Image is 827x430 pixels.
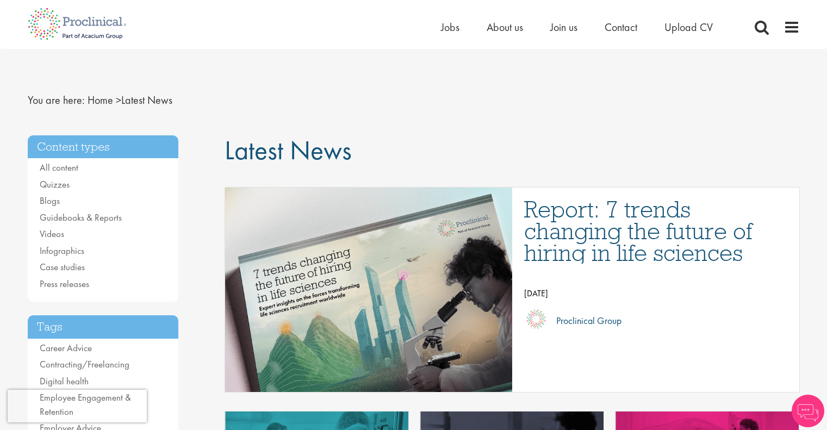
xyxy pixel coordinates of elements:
a: Proclinical Group Proclinical Group [524,307,788,334]
a: Report: 7 trends changing the future of hiring in life sciences [524,198,788,264]
a: breadcrumb link to Home [88,93,113,107]
img: Proclinical Group [524,307,548,331]
a: About us [487,20,523,34]
a: All content [40,161,78,173]
span: Latest News [88,93,172,107]
img: Proclinical: Life sciences hiring trends report 2025 [187,188,550,392]
h3: Content types [28,135,179,159]
a: Contracting/Freelancing [40,358,129,370]
span: You are here: [28,93,85,107]
span: > [116,93,121,107]
a: Videos [40,228,64,240]
iframe: reCAPTCHA [8,390,147,422]
a: Press releases [40,278,89,290]
a: Blogs [40,195,60,207]
a: Guidebooks & Reports [40,211,122,223]
a: Career Advice [40,342,92,354]
a: Case studies [40,261,85,273]
img: Chatbot [792,395,824,427]
a: Join us [550,20,577,34]
h3: Tags [28,315,179,339]
a: Digital health [40,375,89,387]
a: Quizzes [40,178,70,190]
a: Jobs [441,20,459,34]
p: [DATE] [524,285,788,302]
p: Proclinical Group [548,313,621,329]
a: Link to a post [225,188,512,392]
a: Upload CV [664,20,713,34]
a: Contact [605,20,637,34]
span: Latest News [225,133,352,167]
a: Infographics [40,245,84,257]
